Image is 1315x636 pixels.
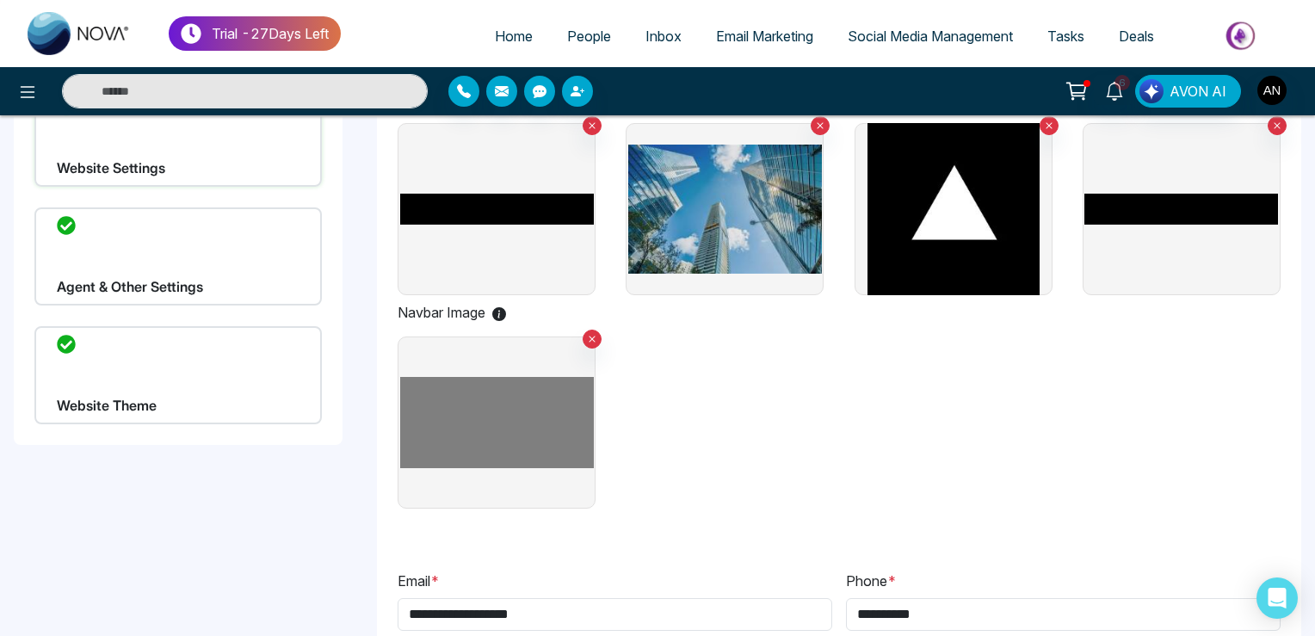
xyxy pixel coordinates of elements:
[212,23,329,44] p: Trial - 27 Days Left
[1170,81,1226,102] span: AVON AI
[567,28,611,45] span: People
[1114,75,1130,90] span: 6
[848,28,1013,45] span: Social Media Management
[1094,75,1135,105] a: 6
[1047,28,1084,45] span: Tasks
[1030,20,1102,52] a: Tasks
[34,207,322,306] div: Agent & Other Settings
[856,123,1050,295] img: image holder
[1084,123,1278,295] img: image holder
[628,20,699,52] a: Inbox
[1119,28,1154,45] span: Deals
[628,123,822,295] img: image holder
[1257,76,1287,105] img: User Avatar
[398,302,596,323] p: Navbar Image
[400,123,594,295] img: image holder
[699,20,830,52] a: Email Marketing
[34,326,322,424] div: Website Theme
[645,28,682,45] span: Inbox
[1139,79,1164,103] img: Lead Flow
[478,20,550,52] a: Home
[550,20,628,52] a: People
[846,571,897,591] label: Phone
[400,337,594,509] img: image holder
[716,28,813,45] span: Email Marketing
[1256,577,1298,619] div: Open Intercom Messenger
[34,89,322,187] div: Website Settings
[398,571,440,591] label: Email
[495,28,533,45] span: Home
[1180,16,1305,55] img: Market-place.gif
[1102,20,1171,52] a: Deals
[28,12,131,55] img: Nova CRM Logo
[830,20,1030,52] a: Social Media Management
[1135,75,1241,108] button: AVON AI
